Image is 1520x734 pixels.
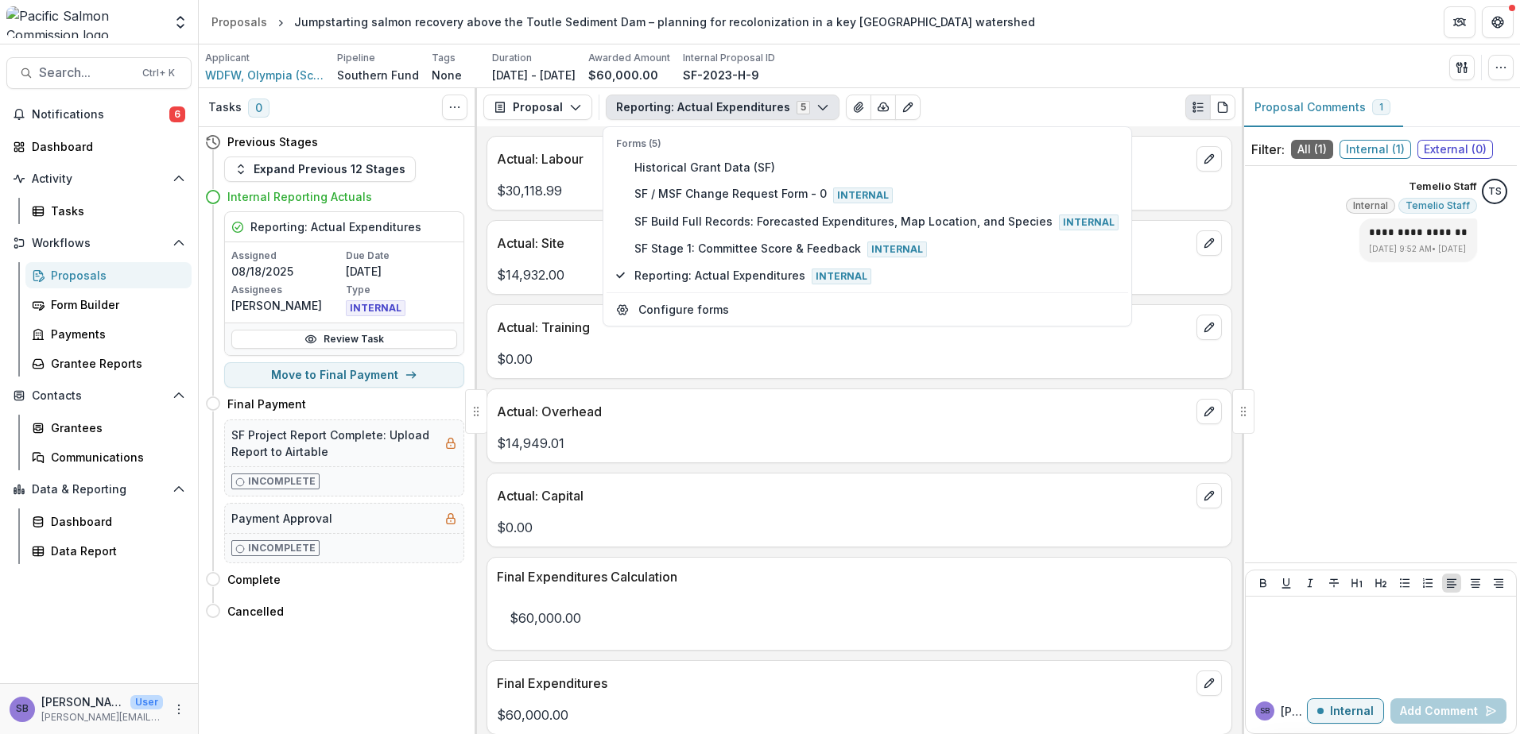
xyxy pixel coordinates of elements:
p: Actual: Overhead [497,402,1190,421]
h4: Final Payment [227,396,306,412]
a: WDFW, Olympia (Science Division) [205,67,324,83]
span: SF Stage 1: Committee Score & Feedback [634,240,1119,257]
p: [DATE] 9:52 AM • [DATE] [1369,243,1468,255]
span: SF Build Full Records: Forecasted Expenditures, Map Location, and Species [634,213,1119,230]
div: Tasks [51,203,179,219]
p: 08/18/2025 [231,263,343,280]
p: [DATE] [346,263,457,280]
button: Notifications6 [6,102,192,127]
p: $60,000.00 [497,705,1222,724]
span: Historical Grant Data (SF) [634,159,1119,176]
div: Sascha Bendt [16,704,29,714]
p: SF-2023-H-9 [683,67,759,83]
p: Assignees [231,283,343,297]
span: Internal [1059,214,1119,230]
button: edit [1196,399,1222,424]
span: Activity [32,172,166,186]
p: Actual: Training [497,318,1190,337]
img: Pacific Salmon Commission logo [6,6,163,38]
span: External ( 0 ) [1417,140,1493,159]
a: Review Task [231,330,457,349]
div: Data Report [51,543,179,559]
a: Data Report [25,538,192,564]
span: Search... [39,65,133,80]
button: More [169,700,188,719]
p: Forms (5) [616,137,1119,151]
p: User [130,695,163,709]
p: Actual: Labour [497,149,1190,168]
button: edit [1196,230,1222,256]
div: Form Builder [51,296,179,313]
p: [PERSON_NAME] [1281,703,1307,720]
button: edit [1196,483,1222,508]
button: Heading 2 [1371,574,1390,593]
button: Proposal Comments [1242,88,1403,127]
button: Strike [1324,574,1344,593]
span: 1 [1379,102,1383,113]
button: Align Center [1466,574,1485,593]
button: Edit as form [895,95,921,120]
span: 6 [169,106,185,122]
div: Grantees [51,419,179,436]
p: Duration [492,51,532,65]
div: Proposals [211,14,267,30]
button: Open Contacts [6,383,192,408]
button: Align Left [1442,574,1461,593]
p: $0.00 [497,350,1222,369]
h5: SF Project Report Complete: Upload Report to Airtable [231,427,438,460]
p: Awarded Amount [588,51,670,65]
span: 0 [248,99,269,118]
p: Temelio Staff [1409,179,1477,195]
a: Proposals [25,262,192,288]
button: Partners [1444,6,1475,38]
a: Dashboard [25,508,192,535]
span: Internal [833,187,893,203]
p: Pipeline [337,51,375,65]
h5: Payment Approval [231,510,332,527]
div: Sascha Bendt [1260,707,1270,715]
button: Expand Previous 12 Stages [224,156,416,182]
p: Internal [1330,705,1374,718]
button: View Attached Files [846,95,871,120]
button: Heading 1 [1347,574,1367,593]
div: Proposals [51,267,179,284]
button: Plaintext view [1185,95,1211,120]
div: Temelio Staff [1488,187,1502,197]
h4: Cancelled [227,603,284,620]
button: Move to Final Payment [224,362,464,388]
p: Final Expenditures Calculation [497,567,1216,586]
p: $60,000.00 [497,596,1222,640]
h3: Tasks [208,101,242,114]
button: Internal [1307,698,1384,724]
a: Proposals [205,10,273,33]
p: $0.00 [497,518,1222,537]
button: edit [1196,146,1222,172]
span: Temelio Staff [1406,200,1470,211]
span: Internal [812,268,871,284]
span: All ( 1 ) [1291,140,1333,159]
span: Internal [867,241,927,257]
h5: Reporting: Actual Expenditures [250,218,421,235]
span: Data & Reporting [32,483,166,496]
p: Incomplete [248,474,316,489]
div: Ctrl + K [139,64,178,82]
a: Payments [25,321,192,347]
span: Contacts [32,389,166,403]
span: INTERNAL [346,300,405,316]
button: Open Data & Reporting [6,477,192,502]
p: Southern Fund [337,67,419,83]
button: Ordered List [1418,574,1437,593]
button: Open entity switcher [169,6,192,38]
p: Due Date [346,249,457,263]
a: Grantees [25,415,192,441]
button: Search... [6,57,192,89]
button: Add Comment [1390,698,1506,724]
div: Jumpstarting salmon recovery above the Toutle Sediment Dam – planning for recolonization in a key... [294,14,1035,30]
button: Italicize [1301,574,1320,593]
div: Grantee Reports [51,355,179,372]
div: Dashboard [32,138,179,155]
h4: Previous Stages [227,133,318,150]
h4: Internal Reporting Actuals [227,188,372,205]
p: $30,118.99 [497,181,1222,200]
